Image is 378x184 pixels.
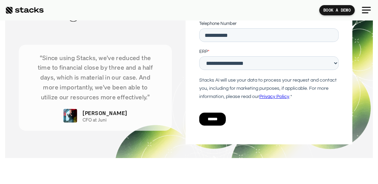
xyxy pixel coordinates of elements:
p: “Since using Stacks, we've reduced the time to financial close by three and a half days, which is... [29,53,162,102]
p: CFO at Juni [83,117,106,123]
p: BOOK A DEMO [323,8,351,13]
a: BOOK A DEMO [319,5,355,15]
p: [PERSON_NAME] [83,109,127,117]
